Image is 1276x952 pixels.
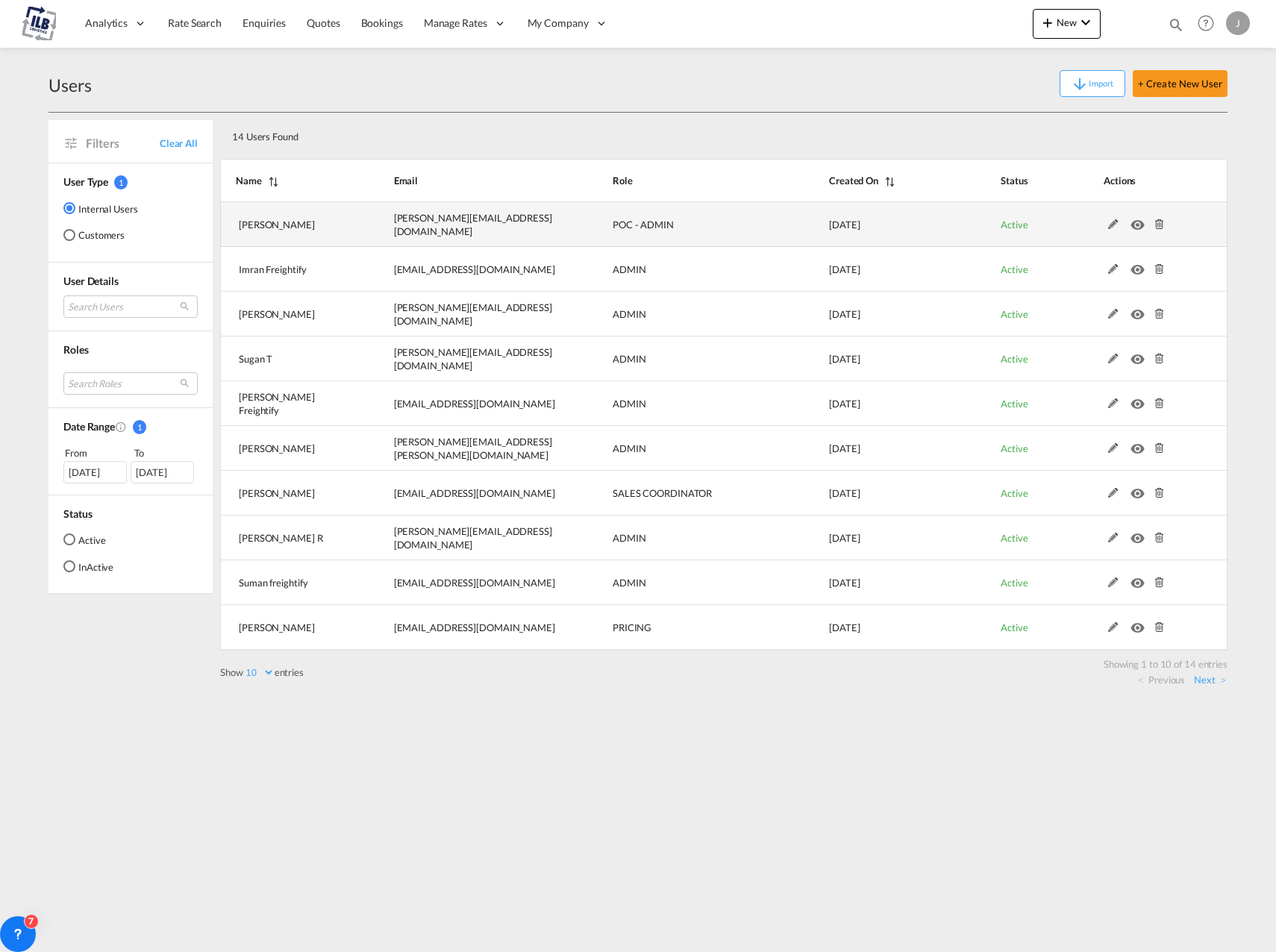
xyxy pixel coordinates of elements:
th: Actions [1066,159,1227,202]
td: anja@ilb-group.com [357,605,575,650]
span: ADMIN [613,353,646,365]
span: Sugan T [239,353,272,365]
span: Active [1001,219,1028,231]
md-icon: icon-chevron-down [1077,13,1095,31]
md-icon: icon-eye [1130,529,1150,539]
md-radio-button: Internal Users [63,201,138,216]
div: J [1226,11,1250,35]
span: Active [1001,398,1028,410]
span: [DATE] [829,621,860,633]
td: sugantha.rajan@freightfy.com [357,336,575,381]
td: 2025-07-24 [792,247,963,292]
span: User Type [63,175,108,188]
td: 2025-05-16 [792,336,963,381]
td: annick@ilb-group.com [357,471,575,516]
span: 1 [133,420,146,434]
md-icon: icon-arrow-down [1071,75,1089,93]
span: Enquiries [243,16,286,29]
span: [PERSON_NAME] [239,442,315,454]
td: ADMIN [575,516,792,560]
td: 2025-03-04 [792,471,963,516]
div: icon-magnify [1168,16,1184,39]
select: Showentries [243,666,275,679]
span: Active [1001,487,1028,499]
span: [PERSON_NAME][EMAIL_ADDRESS][DOMAIN_NAME] [394,525,552,551]
span: [DATE] [829,532,860,544]
button: icon-arrow-downImport [1060,70,1125,97]
md-radio-button: Customers [63,228,138,242]
td: 2024-11-26 [792,605,963,650]
a: Previous [1138,673,1185,686]
th: Created On [792,159,963,202]
span: [PERSON_NAME] [239,219,315,231]
span: ADMIN [613,398,646,410]
td: imran.khan@freightfy.com [357,247,575,292]
a: Next [1194,673,1226,686]
td: alwinregan.a@freightfy.com [357,381,575,426]
td: saranya.kothandan@freghtify.com [357,426,575,471]
span: Active [1001,577,1028,589]
span: User Details [63,275,119,287]
span: ADMIN [613,532,646,544]
span: [DATE] [829,219,860,231]
td: Anja Hielkema [220,605,357,650]
span: Quotes [307,16,340,29]
td: ishwarya.s@freightify.com [357,292,575,336]
span: Active [1001,442,1028,454]
md-icon: icon-eye [1130,350,1150,360]
td: Saranya K [220,426,357,471]
span: Manage Rates [424,16,487,31]
div: [DATE] [131,461,194,483]
span: Filters [86,135,160,151]
span: [DATE] [829,263,860,275]
md-icon: icon-eye [1130,260,1150,271]
span: Bookings [361,16,403,29]
div: Users [49,73,92,97]
md-icon: icon-eye [1130,484,1150,495]
td: ADMIN [575,426,792,471]
span: Active [1001,308,1028,320]
span: [EMAIL_ADDRESS][DOMAIN_NAME] [394,577,555,589]
td: ADMIN [575,292,792,336]
span: Active [1001,532,1028,544]
md-icon: icon-eye [1130,574,1150,584]
label: Show entries [220,666,304,679]
md-radio-button: Active [63,532,113,547]
td: 2025-01-13 [792,560,963,605]
td: ADMIN [575,247,792,292]
td: suman.s@freightify.com [357,560,575,605]
md-icon: icon-eye [1130,395,1150,405]
td: 2025-09-01 [792,202,963,247]
td: Raphael Carlier [220,202,357,247]
span: Status [63,507,92,520]
span: Active [1001,621,1028,633]
div: Help [1193,10,1226,37]
td: 2025-03-27 [792,426,963,471]
div: Showing 1 to 10 of 14 entries [228,650,1227,671]
md-icon: icon-plus 400-fg [1039,13,1057,31]
td: Imran Freightify [220,247,357,292]
td: 2025-06-16 [792,292,963,336]
span: [PERSON_NAME] [239,621,315,633]
span: Date Range [63,420,115,433]
span: [DATE] [829,442,860,454]
span: [EMAIL_ADDRESS][DOMAIN_NAME] [394,487,555,499]
span: SALES COORDINATOR [613,487,712,499]
button: icon-plus 400-fgNewicon-chevron-down [1033,9,1101,39]
md-radio-button: InActive [63,559,113,574]
span: New [1039,16,1095,28]
div: 14 Users Found [226,119,1122,149]
span: [DATE] [829,487,860,499]
span: [DATE] [829,577,860,589]
td: Alwin Freightify [220,381,357,426]
span: [DATE] [829,308,860,320]
th: Name [220,159,357,202]
td: ADMIN [575,560,792,605]
span: ADMIN [613,308,646,320]
span: POC - ADMIN [613,219,674,231]
span: ADMIN [613,442,646,454]
span: Imran Freightify [239,263,306,275]
td: Annick Ilegems [220,471,357,516]
td: Ishwarya S [220,292,357,336]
